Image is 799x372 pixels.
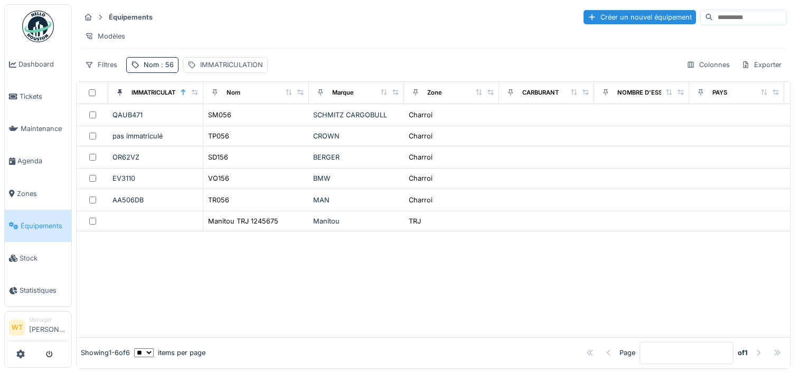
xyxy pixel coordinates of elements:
[208,110,231,120] div: SM056
[112,173,199,183] div: EV3110
[81,348,130,358] div: Showing 1 - 6 of 6
[208,216,278,226] div: Manitou TRJ 1245675
[208,195,229,205] div: TR056
[29,316,67,324] div: Manager
[200,60,263,70] div: IMMATRICULATION
[313,110,400,120] div: SCHMITZ CARGOBULL
[20,285,67,295] span: Statistiques
[112,152,199,162] div: OR62VZ
[313,216,400,226] div: Manitou
[5,48,71,80] a: Dashboard
[5,242,71,274] a: Stock
[712,88,727,97] div: PAYS
[619,348,635,358] div: Page
[144,60,174,70] div: Nom
[21,124,67,134] span: Maintenance
[5,80,71,113] a: Tickets
[738,348,748,358] strong: of 1
[409,173,433,183] div: Charroi
[5,274,71,306] a: Statistiques
[9,320,25,336] li: WT
[208,152,228,162] div: SD156
[9,316,67,341] a: WT Manager[PERSON_NAME]
[5,113,71,145] a: Maintenance
[18,59,67,69] span: Dashboard
[112,195,199,205] div: AA506DB
[112,131,199,141] div: pas immatriculé
[105,12,157,22] strong: Équipements
[134,348,205,358] div: items per page
[29,316,67,339] li: [PERSON_NAME]
[208,173,229,183] div: VO156
[5,210,71,242] a: Équipements
[22,11,54,42] img: Badge_color-CXgf-gQk.svg
[409,131,433,141] div: Charroi
[313,152,400,162] div: BERGER
[5,178,71,210] a: Zones
[80,57,122,72] div: Filtres
[409,195,433,205] div: Charroi
[313,195,400,205] div: MAN
[112,110,199,120] div: QAUB471
[409,152,433,162] div: Charroi
[427,88,442,97] div: Zone
[131,88,186,97] div: IMMATRICULATION
[80,29,130,44] div: Modèles
[584,10,696,24] div: Créer un nouvel équipement
[17,189,67,199] span: Zones
[17,156,67,166] span: Agenda
[313,131,400,141] div: CROWN
[409,216,421,226] div: TRJ
[227,88,240,97] div: Nom
[21,221,67,231] span: Équipements
[20,253,67,263] span: Stock
[20,91,67,101] span: Tickets
[313,173,400,183] div: BMW
[409,110,433,120] div: Charroi
[617,88,672,97] div: NOMBRE D'ESSIEU
[332,88,354,97] div: Marque
[159,61,174,69] span: : 56
[208,131,229,141] div: TP056
[737,57,786,72] div: Exporter
[5,145,71,177] a: Agenda
[682,57,735,72] div: Colonnes
[522,88,559,97] div: CARBURANT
